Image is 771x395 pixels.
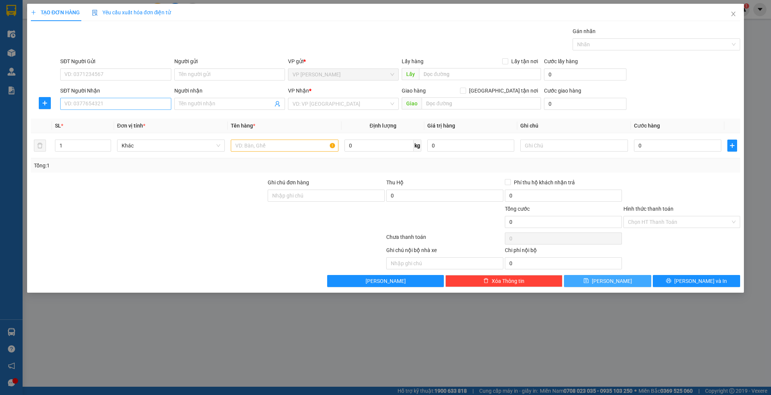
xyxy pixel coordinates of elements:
[544,98,626,110] input: Cước giao hàng
[39,97,51,109] button: plus
[427,140,514,152] input: 0
[231,140,338,152] input: VD: Bàn, Ghế
[505,246,622,257] div: Chi phí nội bộ
[402,97,422,109] span: Giao
[730,11,736,17] span: close
[386,179,404,185] span: Thu Hộ
[327,275,444,287] button: [PERSON_NAME]
[511,178,578,187] span: Phí thu hộ khách nhận trả
[60,87,171,95] div: SĐT Người Nhận
[268,190,385,202] input: Ghi chú đơn hàng
[31,9,80,15] span: TẠO ĐƠN HÀNG
[92,9,171,15] span: Yêu cầu xuất hóa đơn điện tử
[573,28,596,34] label: Gán nhãn
[653,275,740,287] button: printer[PERSON_NAME] và In
[385,233,504,246] div: Chưa thanh toán
[366,277,406,285] span: [PERSON_NAME]
[34,161,298,170] div: Tổng: 1
[370,123,396,129] span: Định lượng
[34,140,46,152] button: delete
[402,68,419,80] span: Lấy
[288,57,399,65] div: VP gửi
[268,179,309,185] label: Ghi chú đơn hàng
[117,123,145,129] span: Đơn vị tính
[727,140,737,152] button: plus
[414,140,421,152] span: kg
[544,68,626,81] input: Cước lấy hàng
[634,123,660,129] span: Cước hàng
[293,69,394,80] span: VP Ngọc Hồi
[174,57,285,65] div: Người gửi
[402,58,424,64] span: Lấy hàng
[419,68,541,80] input: Dọc đường
[31,10,36,15] span: plus
[422,97,541,109] input: Dọc đường
[520,140,628,152] input: Ghi Chú
[386,246,503,257] div: Ghi chú nội bộ nhà xe
[592,277,632,285] span: [PERSON_NAME]
[231,123,255,129] span: Tên hàng
[60,57,171,65] div: SĐT Người Gửi
[288,88,309,94] span: VP Nhận
[466,87,541,95] span: [GEOGRAPHIC_DATA] tận nơi
[584,278,589,284] span: save
[508,57,541,65] span: Lấy tận nơi
[274,101,280,107] span: user-add
[122,140,220,151] span: Khác
[517,118,631,133] th: Ghi chú
[505,206,530,212] span: Tổng cước
[544,88,581,94] label: Cước giao hàng
[623,206,673,212] label: Hình thức thanh toán
[386,257,503,269] input: Nhập ghi chú
[427,123,455,129] span: Giá trị hàng
[728,143,737,149] span: plus
[445,275,562,287] button: deleteXóa Thông tin
[723,4,744,25] button: Close
[92,10,98,16] img: icon
[174,87,285,95] div: Người nhận
[666,278,671,284] span: printer
[402,88,426,94] span: Giao hàng
[39,100,50,106] span: plus
[55,123,61,129] span: SL
[564,275,651,287] button: save[PERSON_NAME]
[674,277,727,285] span: [PERSON_NAME] và In
[492,277,524,285] span: Xóa Thông tin
[544,58,578,64] label: Cước lấy hàng
[483,278,489,284] span: delete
